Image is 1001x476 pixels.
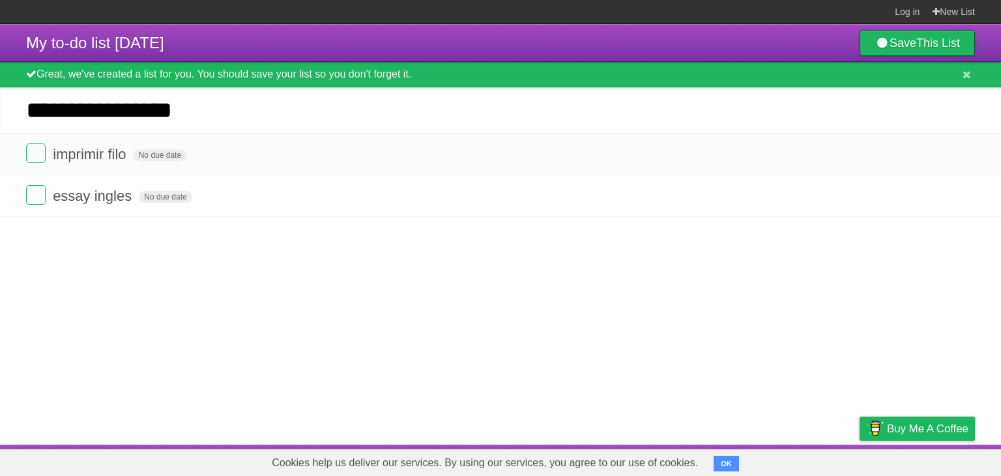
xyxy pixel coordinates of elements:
[860,417,975,441] a: Buy me a coffee
[53,146,129,162] span: imprimir filo
[729,448,782,473] a: Developers
[866,417,884,439] img: Buy me a coffee
[887,417,968,440] span: Buy me a coffee
[26,143,46,163] label: Done
[893,448,975,473] a: Suggest a feature
[26,34,164,52] span: My to-do list [DATE]
[53,188,135,204] span: essay ingles
[134,149,186,161] span: No due date
[686,448,714,473] a: About
[259,450,711,476] span: Cookies help us deliver our services. By using our services, you agree to our use of cookies.
[843,448,877,473] a: Privacy
[26,185,46,205] label: Done
[714,456,739,471] button: OK
[139,191,192,203] span: No due date
[798,448,827,473] a: Terms
[860,30,975,56] a: SaveThis List
[916,37,960,50] b: This List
